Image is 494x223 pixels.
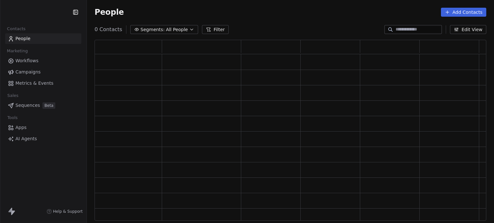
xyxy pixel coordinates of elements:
[15,57,39,64] span: Workflows
[450,25,486,34] button: Edit View
[5,100,81,111] a: SequencesBeta
[4,46,31,56] span: Marketing
[15,35,31,42] span: People
[95,26,122,33] span: 0 Contacts
[15,124,27,131] span: Apps
[15,80,53,87] span: Metrics & Events
[166,26,188,33] span: All People
[15,135,37,142] span: AI Agents
[53,209,83,214] span: Help & Support
[4,24,28,34] span: Contacts
[202,25,229,34] button: Filter
[15,102,40,109] span: Sequences
[47,209,83,214] a: Help & Support
[5,122,81,133] a: Apps
[5,33,81,44] a: People
[5,78,81,89] a: Metrics & Events
[95,7,124,17] span: People
[5,67,81,77] a: Campaigns
[5,133,81,144] a: AI Agents
[42,102,55,109] span: Beta
[441,8,486,17] button: Add Contacts
[5,113,20,123] span: Tools
[141,26,165,33] span: Segments:
[5,56,81,66] a: Workflows
[15,69,41,75] span: Campaigns
[5,91,21,100] span: Sales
